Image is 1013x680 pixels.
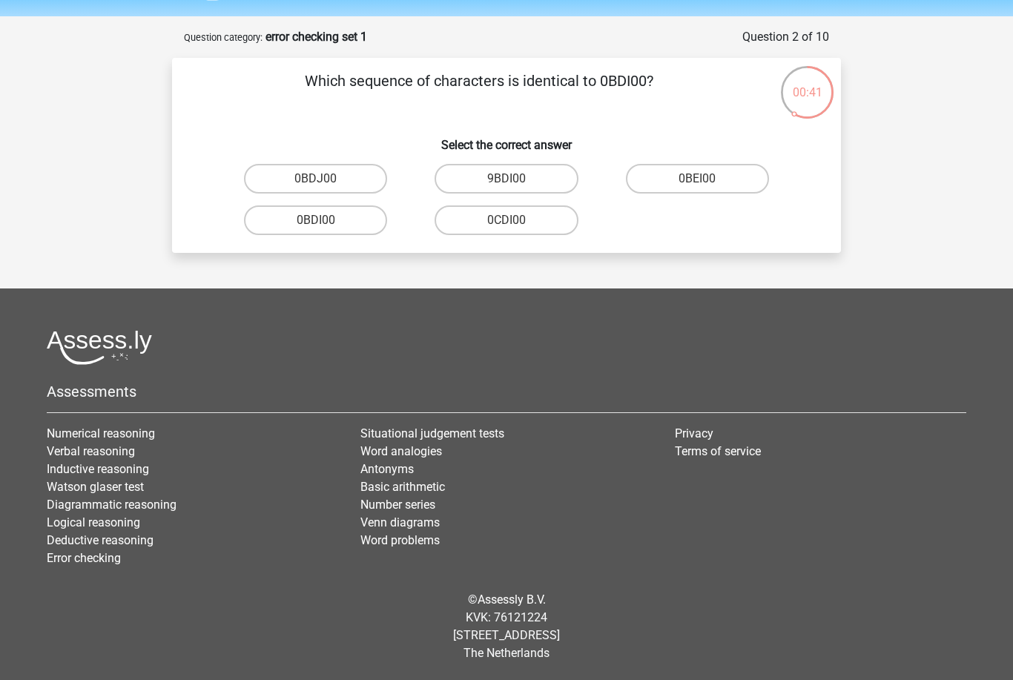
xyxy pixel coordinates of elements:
a: Verbal reasoning [47,444,135,458]
a: Numerical reasoning [47,426,155,440]
div: 00:41 [779,65,835,102]
a: Venn diagrams [360,515,440,529]
a: Terms of service [675,444,761,458]
a: Number series [360,498,435,512]
label: 0BDI00 [244,205,387,235]
a: Privacy [675,426,713,440]
label: 0CDI00 [435,205,578,235]
h5: Assessments [47,383,966,400]
div: © KVK: 76121224 [STREET_ADDRESS] The Netherlands [36,579,977,674]
a: Error checking [47,551,121,565]
strong: error checking set 1 [265,30,367,44]
a: Assessly B.V. [478,592,546,607]
label: 0BDJ00 [244,164,387,194]
p: Which sequence of characters is identical to 0BDI00? [196,70,762,114]
a: Deductive reasoning [47,533,154,547]
a: Inductive reasoning [47,462,149,476]
label: 0BEI00 [626,164,769,194]
a: Diagrammatic reasoning [47,498,176,512]
a: Antonyms [360,462,414,476]
a: Watson glaser test [47,480,144,494]
h6: Select the correct answer [196,126,817,152]
a: Word problems [360,533,440,547]
a: Basic arithmetic [360,480,445,494]
img: Assessly logo [47,330,152,365]
label: 9BDI00 [435,164,578,194]
div: Question 2 of 10 [742,28,829,46]
small: Question category: [184,32,263,43]
a: Situational judgement tests [360,426,504,440]
a: Word analogies [360,444,442,458]
a: Logical reasoning [47,515,140,529]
